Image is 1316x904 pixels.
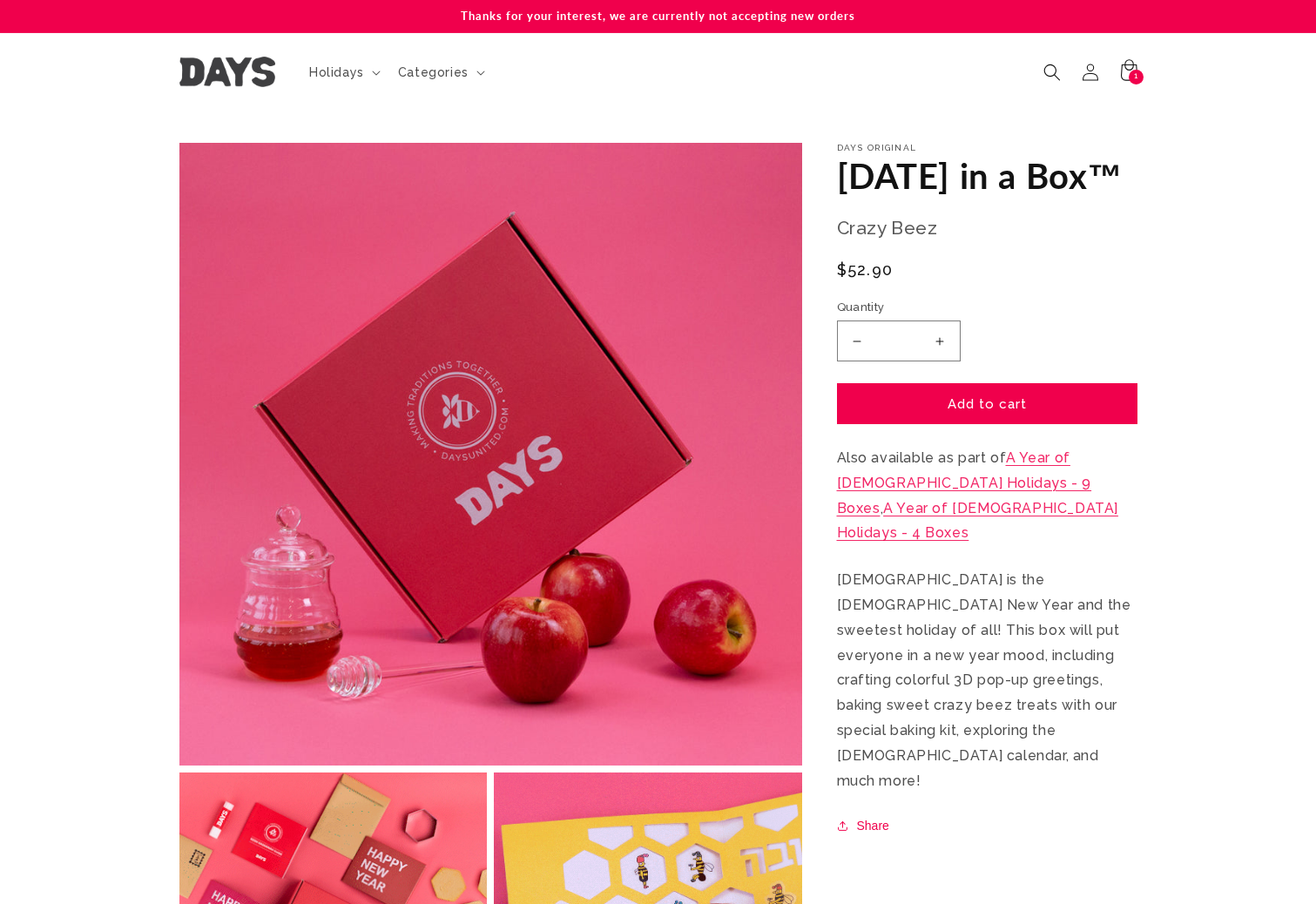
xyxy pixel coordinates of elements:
[837,568,1137,793] p: [DEMOGRAPHIC_DATA] is the [DEMOGRAPHIC_DATA] New Year and the sweetest holiday of all! This box w...
[299,54,388,91] summary: Holidays
[309,64,364,80] span: Holidays
[1134,70,1138,84] span: 1
[398,64,469,80] span: Categories
[388,54,492,91] summary: Categories
[179,57,275,87] img: Days United
[837,212,1137,245] p: Crazy Beez
[837,500,1118,542] a: A Year of [DEMOGRAPHIC_DATA] Holidays - 4 Boxes
[837,153,1137,199] h1: [DATE] in a Box™
[837,143,1137,153] p: Days Original
[837,258,894,281] span: $52.90
[837,815,894,836] button: Share
[837,143,1137,837] div: Also available as part of ,
[837,383,1137,424] button: Add to cart
[837,449,1092,516] a: A Year of [DEMOGRAPHIC_DATA] Holidays - 9 Boxes
[837,299,1137,316] label: Quantity
[1033,53,1071,91] summary: Search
